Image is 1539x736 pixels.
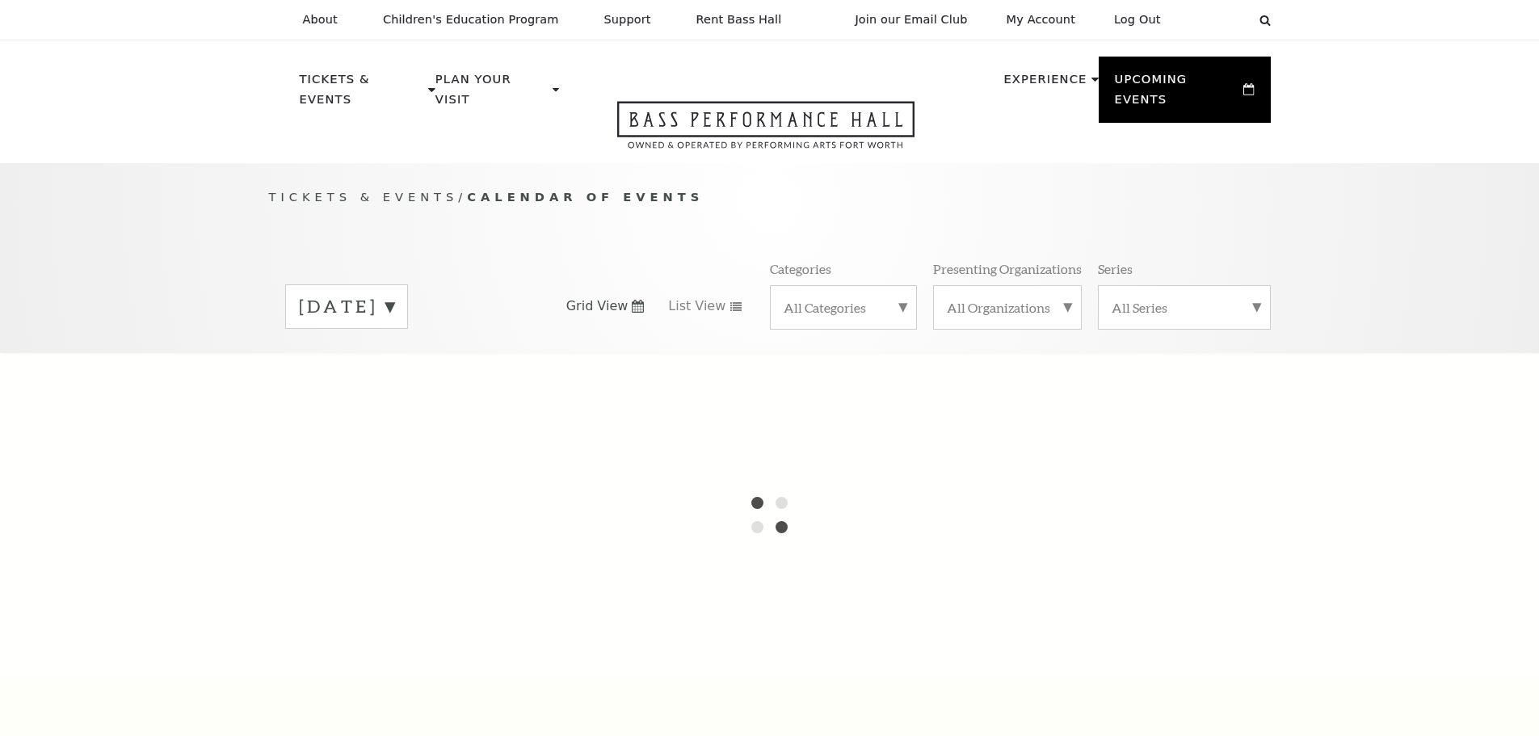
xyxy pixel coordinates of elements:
[435,69,549,119] p: Plan Your Visit
[696,13,782,27] p: Rent Bass Hall
[566,297,629,315] span: Grid View
[1187,12,1244,27] select: Select:
[604,13,651,27] p: Support
[784,299,903,316] label: All Categories
[467,190,704,204] span: Calendar of Events
[1115,69,1240,119] p: Upcoming Events
[933,260,1082,277] p: Presenting Organizations
[770,260,831,277] p: Categories
[300,69,425,119] p: Tickets & Events
[299,294,394,319] label: [DATE]
[269,187,1271,208] p: /
[947,299,1068,316] label: All Organizations
[383,13,559,27] p: Children's Education Program
[668,297,725,315] span: List View
[303,13,338,27] p: About
[269,190,459,204] span: Tickets & Events
[1112,299,1257,316] label: All Series
[1003,69,1087,99] p: Experience
[1098,260,1133,277] p: Series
